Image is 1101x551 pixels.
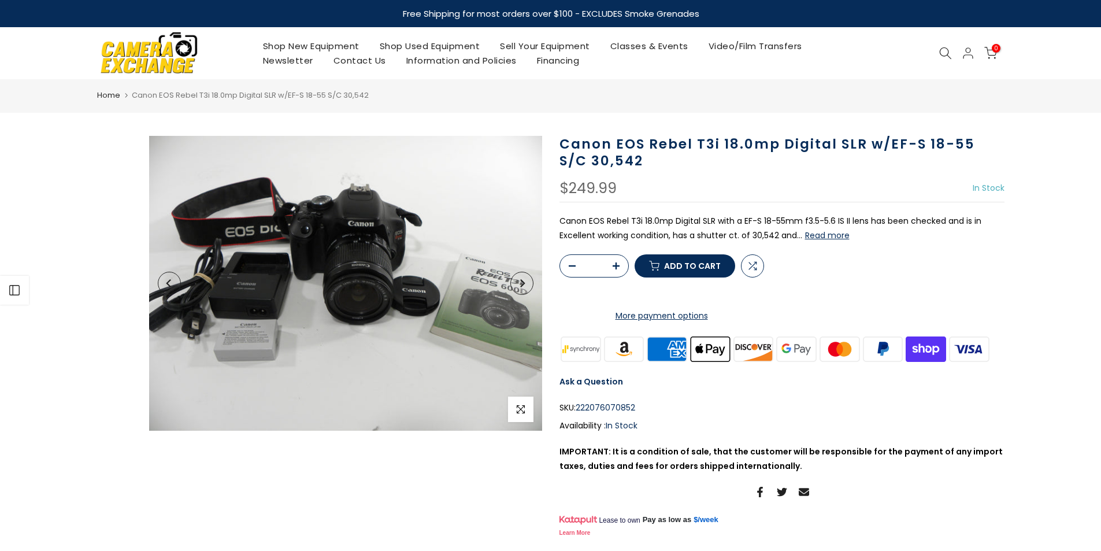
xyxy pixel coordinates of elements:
span: 222076070852 [576,401,635,415]
a: Newsletter [253,53,323,68]
img: Canon EOS Rebel T3i 18.0mp Digital SLR w/EF-S 18-55 S/C 30,542 Digital Cameras - Digital SLR Came... [149,136,542,431]
a: Information and Policies [396,53,527,68]
a: Ask a Question [559,376,623,387]
img: shopify pay [904,335,948,363]
button: Read more [805,230,850,241]
a: Shop New Equipment [253,39,369,53]
a: Share on Facebook [755,485,765,499]
a: More payment options [559,309,764,323]
strong: Free Shipping for most orders over $100 - EXCLUDES Smoke Grenades [402,8,699,20]
button: Previous [158,272,181,295]
span: In Stock [606,420,637,431]
a: Learn More [559,530,591,536]
button: Add to cart [635,254,735,278]
img: synchrony [559,335,603,363]
a: $/week [694,515,718,525]
a: 0 [984,47,997,60]
div: SKU: [559,401,1004,415]
a: Share on Twitter [777,485,787,499]
span: 0 [992,44,1000,53]
a: Shop Used Equipment [369,39,490,53]
img: google pay [775,335,818,363]
strong: IMPORTANT: It is a condition of sale, that the customer will be responsible for the payment of an... [559,446,1003,472]
a: Share on Email [799,485,809,499]
div: Availability : [559,419,1004,433]
div: $249.99 [559,181,617,196]
img: amazon payments [602,335,646,363]
button: Next [510,272,533,295]
img: discover [732,335,775,363]
span: Lease to own [599,516,640,525]
span: Pay as low as [643,515,692,525]
img: apple pay [688,335,732,363]
h1: Canon EOS Rebel T3i 18.0mp Digital SLR w/EF-S 18-55 S/C 30,542 [559,136,1004,169]
a: Home [97,90,120,101]
img: visa [947,335,991,363]
p: Canon EOS Rebel T3i 18.0mp Digital SLR with a EF-S 18-55mm f3.5-5.6 IS II lens has been checked a... [559,214,1004,243]
img: american express [646,335,689,363]
img: paypal [861,335,904,363]
a: Video/Film Transfers [698,39,812,53]
span: In Stock [973,182,1004,194]
a: Sell Your Equipment [490,39,600,53]
a: Financing [527,53,590,68]
img: master [818,335,861,363]
span: Add to cart [664,262,721,270]
a: Contact Us [323,53,396,68]
span: Canon EOS Rebel T3i 18.0mp Digital SLR w/EF-S 18-55 S/C 30,542 [132,90,369,101]
a: Classes & Events [600,39,698,53]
